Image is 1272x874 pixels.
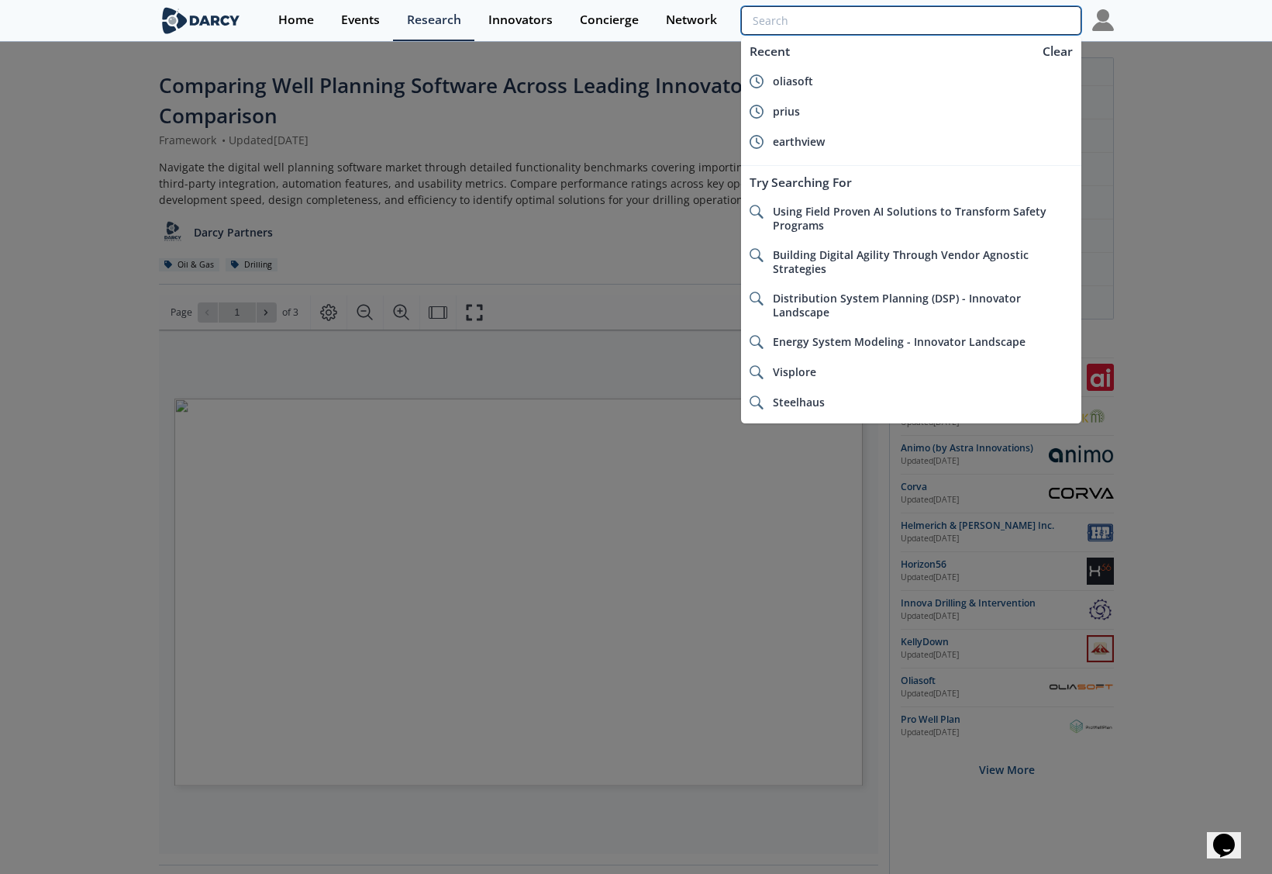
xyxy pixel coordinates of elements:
span: Visplore [773,364,816,379]
div: Clear [1037,43,1078,60]
span: Distribution System Planning (DSP) - Innovator Landscape [773,291,1021,320]
span: oliasoft [773,74,813,88]
input: Advanced Search [741,6,1081,35]
div: Events [341,14,380,26]
div: Innovators [488,14,553,26]
div: Concierge [580,14,639,26]
img: icon [750,335,764,349]
span: Building Digital Agility Through Vendor Agnostic Strategies [773,247,1029,276]
span: prius [773,104,800,119]
img: icon [750,205,764,219]
img: icon [750,248,764,262]
div: Recent [741,37,1034,66]
div: Network [666,14,717,26]
img: Profile [1092,9,1114,31]
img: icon [750,135,764,149]
img: icon [750,105,764,119]
span: earthview [773,134,825,149]
img: logo-wide.svg [159,7,243,34]
div: Home [278,14,314,26]
div: Research [407,14,461,26]
img: icon [750,365,764,379]
span: Steelhaus [773,395,825,409]
iframe: chat widget [1207,812,1256,858]
span: Energy System Modeling - Innovator Landscape [773,334,1026,349]
img: icon [750,292,764,306]
img: icon [750,74,764,88]
img: icon [750,396,764,409]
span: Using Field Proven AI Solutions to Transform Safety Programs [773,204,1046,233]
div: Try Searching For [741,168,1081,197]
